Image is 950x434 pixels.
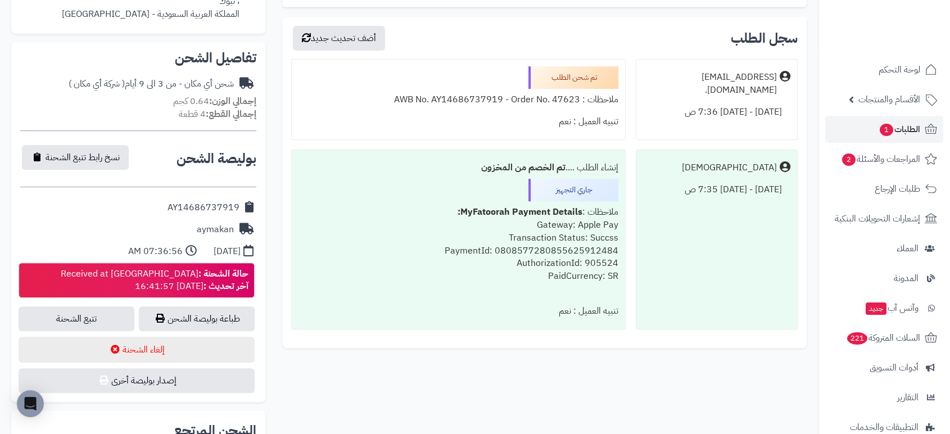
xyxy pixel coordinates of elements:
[197,223,234,236] div: aymakan
[298,157,618,179] div: إنشاء الطلب ....
[870,360,919,376] span: أدوات التسويق
[880,124,893,136] span: 1
[643,179,790,201] div: [DATE] - [DATE] 7:35 ص
[825,56,943,83] a: لوحة التحكم
[842,153,856,166] span: 2
[825,384,943,411] a: التقارير
[731,31,798,45] h3: سجل الطلب
[177,152,256,165] h2: بوليصة الشحن
[865,300,919,316] span: وآتس آب
[528,179,618,201] div: جاري التجهيز
[825,175,943,202] a: طلبات الإرجاع
[173,94,256,108] small: 0.64 كجم
[879,121,920,137] span: الطلبات
[22,145,129,170] button: نسخ رابط تتبع الشحنة
[19,368,255,393] button: إصدار بوليصة أخرى
[825,265,943,292] a: المدونة
[682,161,777,174] div: [DEMOGRAPHIC_DATA]
[214,245,241,258] div: [DATE]
[825,116,943,143] a: الطلبات1
[203,279,248,293] strong: آخر تحديث :
[847,332,868,345] span: 221
[528,66,618,89] div: تم شحن الطلب
[69,78,234,91] div: شحن أي مكان - من 3 الى 9 أيام
[458,205,582,219] b: MyFatoorah Payment Details:
[293,26,385,51] button: أضف تحديث جديد
[209,94,256,108] strong: إجمالي الوزن:
[643,101,790,123] div: [DATE] - [DATE] 7:36 ص
[128,245,183,258] div: 07:36:56 AM
[825,324,943,351] a: السلات المتروكة221
[198,267,248,281] strong: حالة الشحنة :
[139,306,255,331] a: طباعة بوليصة الشحن
[841,151,920,167] span: المراجعات والأسئلة
[825,235,943,262] a: العملاء
[835,211,920,227] span: إشعارات التحويلات البنكية
[825,354,943,381] a: أدوات التسويق
[643,71,777,97] div: [EMAIL_ADDRESS][DOMAIN_NAME].
[846,330,920,346] span: السلات المتروكة
[19,306,134,331] a: تتبع الشحنة
[879,62,920,78] span: لوحة التحكم
[298,89,618,111] div: ملاحظات : AWB No. AY14686737919 - Order No. 47623
[20,51,256,65] h2: تفاصيل الشحن
[179,107,256,121] small: 4 قطعة
[17,390,44,417] div: Open Intercom Messenger
[875,181,920,197] span: طلبات الإرجاع
[298,201,618,300] div: ملاحظات : Gateway: Apple Pay Transaction Status: Succss PaymentId: 0808577280855625912484 Authori...
[298,300,618,322] div: تنبيه العميل : نعم
[298,111,618,133] div: تنبيه العميل : نعم
[897,390,919,405] span: التقارير
[61,268,248,293] div: Received at [GEOGRAPHIC_DATA] [DATE] 16:41:57
[825,205,943,232] a: إشعارات التحويلات البنكية
[206,107,256,121] strong: إجمالي القطع:
[168,201,239,214] div: AY14686737919
[69,77,125,91] span: ( شركة أي مكان )
[897,241,919,256] span: العملاء
[825,295,943,322] a: وآتس آبجديد
[481,161,566,174] b: تم الخصم من المخزون
[19,337,255,363] button: إلغاء الشحنة
[858,92,920,107] span: الأقسام والمنتجات
[894,270,919,286] span: المدونة
[46,151,120,164] span: نسخ رابط تتبع الشحنة
[866,302,886,315] span: جديد
[874,28,939,51] img: logo-2.png
[825,146,943,173] a: المراجعات والأسئلة2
